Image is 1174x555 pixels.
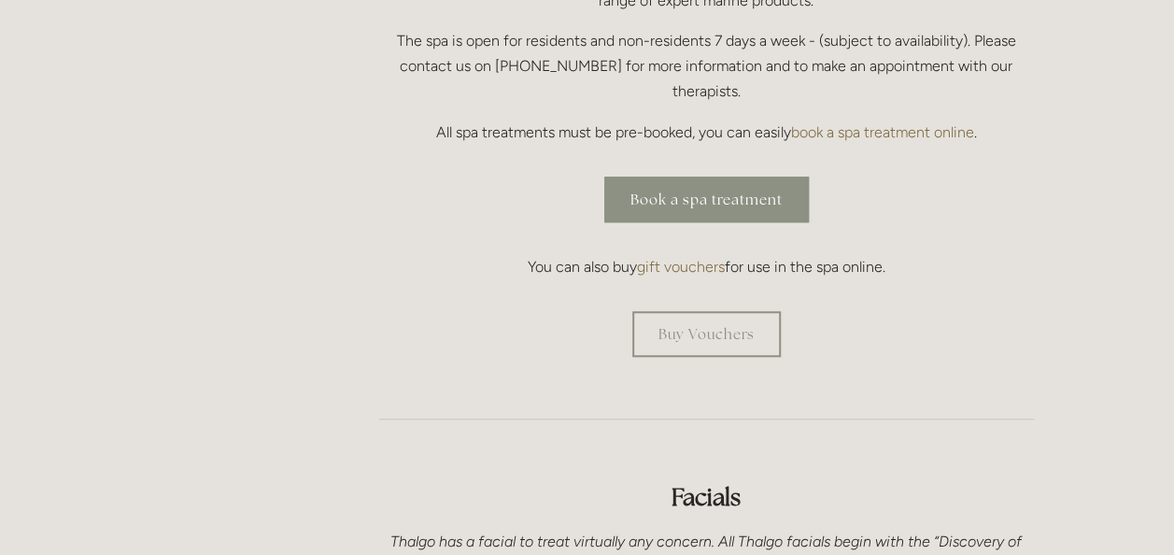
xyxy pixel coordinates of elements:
[379,120,1034,145] p: All spa treatments must be pre-booked, you can easily .
[791,123,974,141] a: book a spa treatment online
[379,28,1034,105] p: The spa is open for residents and non-residents 7 days a week - (subject to availability). Please...
[672,482,741,512] strong: Facials
[604,177,809,222] a: Book a spa treatment
[637,258,725,276] a: gift vouchers
[632,311,781,357] a: Buy Vouchers
[379,254,1034,279] p: You can also buy for use in the spa online.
